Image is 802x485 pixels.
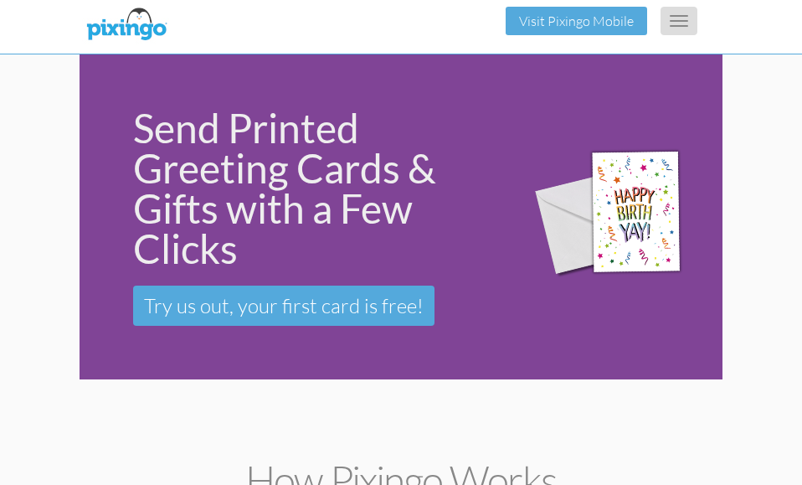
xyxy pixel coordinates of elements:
a: Try us out, your first card is free! [133,286,434,326]
a: Visit Pixingo Mobile [519,13,634,29]
img: 942c5090-71ba-4bfc-9a92-ca782dcda692.png [520,126,716,302]
div: Send Printed Greeting Cards & Gifts with a Few Clicks [133,108,495,269]
button: Visit Pixingo Mobile [506,7,647,35]
span: Try us out, your first card is free! [144,293,424,318]
img: pixingo logo [82,4,171,46]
